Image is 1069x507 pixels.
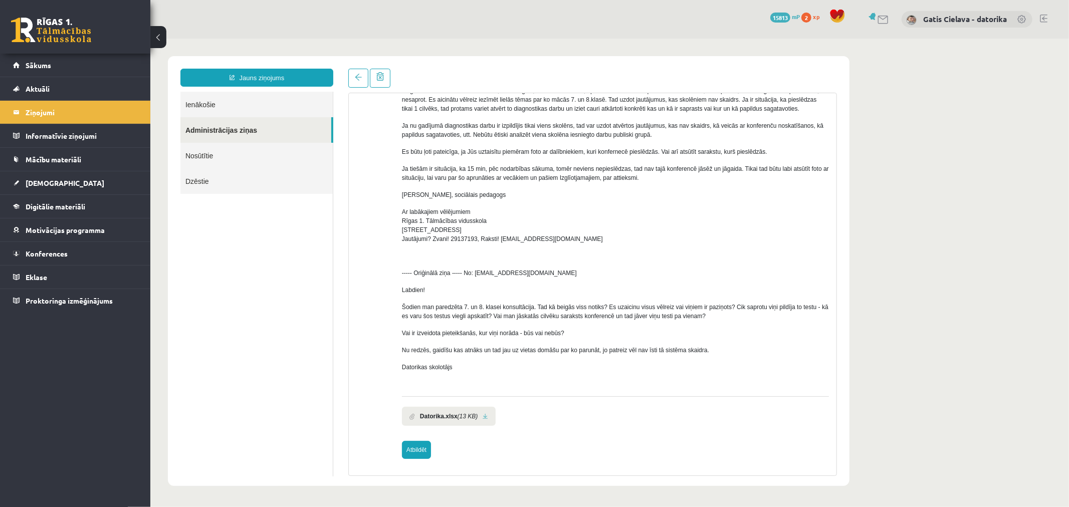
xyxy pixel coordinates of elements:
a: Aktuāli [13,77,138,100]
b: Datorika.xlsx [270,373,307,382]
a: Eklase [13,266,138,289]
a: Mācību materiāli [13,148,138,171]
a: Gatis Cielava - datorika [923,14,1007,24]
a: Dzēstie [30,130,182,155]
a: Informatīvie ziņojumi [13,124,138,147]
a: Ienākošie [30,53,182,79]
a: Atbildēt [252,402,281,420]
span: mP [792,13,800,21]
a: 15813 mP [770,13,800,21]
span: Aktuāli [26,84,50,93]
p: Labdien! [252,247,679,256]
span: Digitālie materiāli [26,202,85,211]
a: Rīgas 1. Tālmācības vidusskola [11,18,91,43]
a: Sākums [13,54,138,77]
p: [PERSON_NAME], sociālais pedagogs [252,152,679,161]
span: Proktoringa izmēģinājums [26,296,113,305]
a: Konferences [13,242,138,265]
legend: Ziņojumi [26,101,138,124]
span: [DEMOGRAPHIC_DATA] [26,178,104,187]
p: Ja nu gadījumā diagnostikas darbu ir izpildījis tikai viens skolēns, tad var uzdot atvērtos jautā... [252,83,679,101]
img: Gatis Cielava - datorika [907,15,917,25]
p: Ar labākajiem vēlējumiem Rīgas 1. Tālmācības vidusskola [STREET_ADDRESS] Jautājumi? Zvani! 291371... [252,169,679,205]
a: Jauns ziņojums [30,30,183,48]
a: [DEMOGRAPHIC_DATA] [13,171,138,194]
legend: Informatīvie ziņojumi [26,124,138,147]
i: (13 KB) [307,373,328,382]
a: Ziņojumi [13,101,138,124]
a: Proktoringa izmēģinājums [13,289,138,312]
a: Digitālie materiāli [13,195,138,218]
span: 15813 [770,13,790,23]
p: Datorikas skolotājs [252,324,679,333]
span: Mācību materiāli [26,155,81,164]
p: Ja tiešām ir situācija, ka 15 min, pēc nodarbības sākuma, tomēr neviens nepieslēdzas, tad nav taj... [252,126,679,144]
span: Motivācijas programma [26,225,105,234]
span: xp [813,13,819,21]
p: Nu redzēs, gaidīšu kas atnāks un tad jau uz vietas domāšu par ko parunāt, jo patreiz vēl nav īsti... [252,307,679,316]
span: Sākums [26,61,51,70]
span: Eklase [26,273,47,282]
a: Nosūtītie [30,104,182,130]
a: Motivācijas programma [13,218,138,241]
p: ----- Oriģinālā ziņa ----- No: [EMAIL_ADDRESS][DOMAIN_NAME] [252,230,679,239]
p: Es būtu ļoti pateicīga, ja Jūs uztaisītu piemēram foto ar dalībniekiem, kuri konfernecē pieslēdzā... [252,109,679,118]
span: 2 [801,13,811,23]
a: Administrācijas ziņas [30,79,181,104]
p: Šodien man paredzēta 7. un 8. klasei konsultācija. Tad kā beigās viss notiks? Es uzaicinu visus v... [252,264,679,282]
span: Konferences [26,249,68,258]
a: 2 xp [801,13,824,21]
p: Vai ir izveidota pieteikšanās, kur viņi norāda - būs vai nebūs? [252,290,679,299]
p: Darbība šāda - konference netiek ierakstīta. Sarakstā ir skolēni, kuriem visiem profilā bija piev... [252,39,679,75]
